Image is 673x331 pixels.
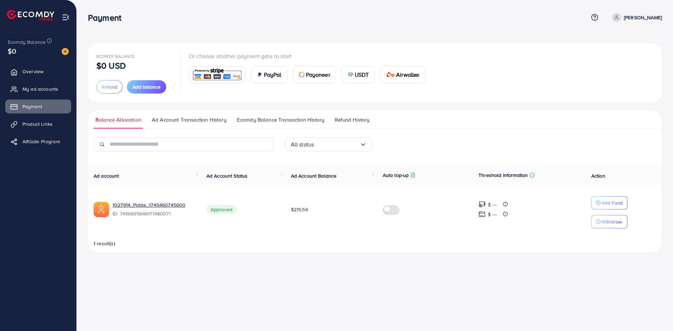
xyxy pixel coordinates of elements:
[5,135,71,149] a: Affiliate Program
[591,172,605,179] span: Action
[601,218,622,226] p: Withdraw
[62,13,70,21] img: menu
[22,85,58,92] span: My ad accounts
[478,201,486,208] img: top-up amount
[306,70,330,79] span: Payoneer
[488,200,497,209] p: $ ---
[7,10,54,21] img: logo
[96,53,135,59] span: Ecomdy Balance
[264,70,281,79] span: PayPal
[383,171,409,179] p: Auto top-up
[386,72,395,77] img: card
[22,120,53,127] span: Product Links
[314,139,359,150] input: Search for option
[132,83,161,90] span: Add balance
[591,215,627,228] button: Withdraw
[94,202,109,217] img: ic-ads-acc.e4c84228.svg
[152,116,226,124] span: Ad Account Transaction History
[257,72,263,77] img: card
[624,13,662,22] p: [PERSON_NAME]
[94,172,119,179] span: Ad account
[478,211,486,218] img: top-up amount
[396,70,419,79] span: Airwallex
[206,172,248,179] span: Ad Account Status
[251,66,287,83] a: cardPayPal
[348,72,353,77] img: card
[22,103,42,110] span: Payment
[291,172,337,179] span: Ad Account Balance
[335,116,369,124] span: Refund History
[299,72,305,77] img: card
[5,82,71,96] a: My ad accounts
[478,171,528,179] p: Threshold information
[206,205,237,214] span: Approved
[191,67,243,82] img: card
[488,210,497,219] p: $ ---
[88,13,127,23] h3: Payment
[62,48,69,55] img: image
[113,201,185,208] a: 1027914_Pable_1745460745600
[5,117,71,131] a: Product Links
[113,210,195,217] span: ID: 7496695646171480071
[237,116,324,124] span: Ecomdy Balance Transaction History
[189,52,431,60] p: Or choose another payment gate to start
[96,61,126,70] p: $0 USD
[380,66,425,83] a: cardAirwallex
[94,240,115,247] span: 1 result(s)
[189,66,245,83] a: card
[285,137,373,151] div: Search for option
[22,68,43,75] span: Overview
[127,80,166,94] button: Add balance
[291,206,308,213] span: $215.56
[5,99,71,113] a: Payment
[291,139,314,150] span: All status
[22,138,60,145] span: Affiliate Program
[8,39,46,46] span: Ecomdy Balance
[102,83,117,90] span: Refund
[95,116,141,124] span: Balance Allocation
[601,199,623,207] p: Add Fund
[591,196,627,209] button: Add Fund
[5,64,71,78] a: Overview
[342,66,375,83] a: cardUSDT
[113,201,195,218] div: <span class='underline'>1027914_Pable_1745460745600</span></br>7496695646171480071
[643,299,668,326] iframe: Chat
[8,46,16,56] span: $0
[293,66,336,83] a: cardPayoneer
[355,70,369,79] span: USDT
[96,80,123,94] button: Refund
[609,13,662,22] a: [PERSON_NAME]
